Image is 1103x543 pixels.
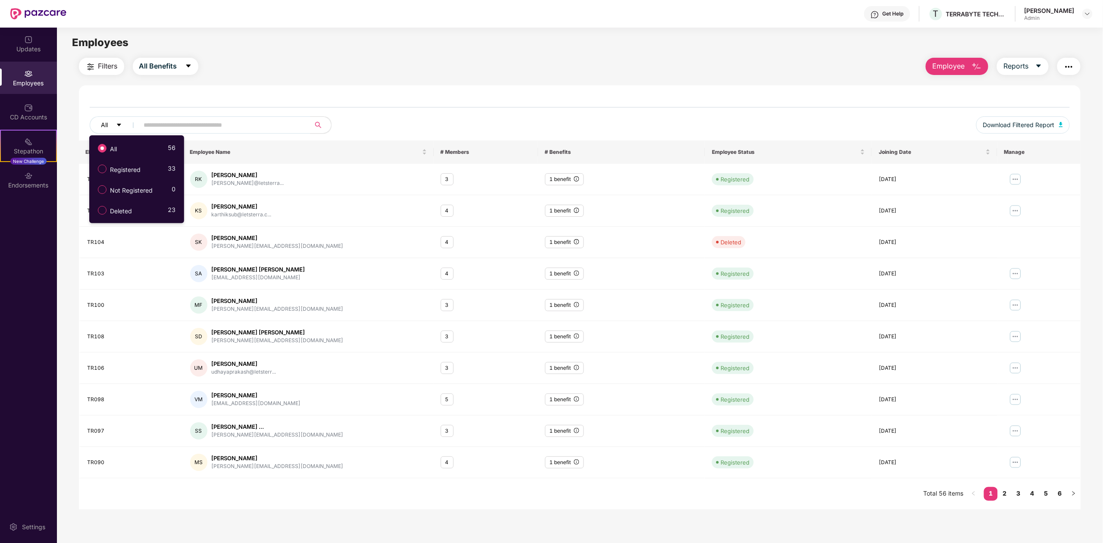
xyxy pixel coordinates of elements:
div: SK [190,234,207,251]
img: svg+xml;base64,PHN2ZyBpZD0iQ0RfQWNjb3VudHMiIGRhdGEtbmFtZT0iQ0QgQWNjb3VudHMiIHhtbG5zPSJodHRwOi8vd3... [24,103,33,112]
div: karthiksub@letsterra.c... [212,211,272,219]
div: 1 benefit [545,393,584,406]
div: New Challenge [10,158,47,165]
th: # Members [434,140,538,164]
div: Registered [721,332,749,341]
div: [PERSON_NAME] [212,234,344,242]
a: 6 [1053,487,1067,500]
span: left [971,491,976,496]
div: TR108 [88,333,176,341]
a: 1 [984,487,998,500]
button: Allcaret-down [90,116,142,134]
span: info-circle [574,176,579,181]
li: 4 [1025,487,1039,501]
span: caret-down [1035,62,1042,70]
img: manageButton [1009,204,1022,218]
div: Registered [721,175,749,184]
img: svg+xml;base64,PHN2ZyBpZD0iRW1wbG95ZWVzIiB4bWxucz0iaHR0cDovL3d3dy53My5vcmcvMjAwMC9zdmciIHdpZHRoPS... [24,69,33,78]
div: Settings [19,523,48,531]
span: Employee Name [190,149,420,156]
img: manageButton [1009,298,1022,312]
div: [DATE] [879,270,990,278]
span: caret-down [116,122,122,129]
div: Registered [721,269,749,278]
span: 33 [168,164,175,176]
div: TR106 [88,364,176,372]
span: T [933,9,939,19]
button: right [1067,487,1081,501]
div: Registered [721,427,749,435]
li: 2 [998,487,1012,501]
th: Employee Status [705,140,872,164]
div: TR090 [88,459,176,467]
div: [EMAIL_ADDRESS][DOMAIN_NAME] [212,399,301,408]
button: search [310,116,332,134]
span: 0 [172,184,175,197]
img: manageButton [1009,424,1022,438]
span: info-circle [574,396,579,402]
span: Employee Status [712,149,859,156]
span: caret-down [185,62,192,70]
span: Joining Date [879,149,984,156]
div: 3 [441,362,454,374]
span: Deleted [107,206,135,216]
img: svg+xml;base64,PHN2ZyBpZD0iRW5kb3JzZW1lbnRzIiB4bWxucz0iaHR0cDovL3d3dy53My5vcmcvMjAwMC9zdmciIHdpZH... [24,172,33,180]
div: 1 benefit [545,299,584,312]
img: svg+xml;base64,PHN2ZyBpZD0iRHJvcGRvd24tMzJ4MzIiIHhtbG5zPSJodHRwOi8vd3d3LnczLm9yZy8yMDAwL3N2ZyIgd2... [1084,10,1091,17]
div: [PERSON_NAME][EMAIL_ADDRESS][DOMAIN_NAME] [212,431,344,439]
button: Filters [79,58,124,75]
th: Manage [997,140,1081,164]
div: 1 benefit [545,362,584,374]
div: MF [190,296,207,314]
div: MS [190,454,207,471]
div: VM [190,391,207,408]
div: [DATE] [879,459,990,467]
button: All Benefitscaret-down [133,58,198,75]
button: Reportscaret-down [997,58,1049,75]
img: svg+xml;base64,PHN2ZyB4bWxucz0iaHR0cDovL3d3dy53My5vcmcvMjAwMC9zdmciIHhtbG5zOnhsaW5rPSJodHRwOi8vd3... [971,62,982,72]
div: [DATE] [879,396,990,404]
div: [DATE] [879,207,990,215]
div: TR097 [88,427,176,435]
th: Joining Date [872,140,997,164]
div: [PERSON_NAME][EMAIL_ADDRESS][DOMAIN_NAME] [212,337,344,345]
li: 3 [1012,487,1025,501]
div: 3 [441,173,454,186]
span: info-circle [574,428,579,433]
button: Employee [926,58,988,75]
div: Admin [1025,15,1075,22]
div: [PERSON_NAME]@letsterra... [212,179,284,187]
span: Download Filtered Report [983,120,1055,130]
img: svg+xml;base64,PHN2ZyB4bWxucz0iaHR0cDovL3d3dy53My5vcmcvMjAwMC9zdmciIHdpZHRoPSIyNCIgaGVpZ2h0PSIyNC... [1064,62,1074,72]
div: UM [190,359,207,377]
div: 3 [441,299,454,312]
img: svg+xml;base64,PHN2ZyBpZD0iSGVscC0zMngzMiIgeG1sbnM9Imh0dHA6Ly93d3cudzMub3JnLzIwMDAvc3ZnIiB3aWR0aD... [871,10,879,19]
span: info-circle [574,208,579,213]
span: Not Registered [107,186,156,195]
th: # Benefits [538,140,705,164]
img: manageButton [1009,393,1022,406]
div: [DATE] [879,364,990,372]
span: Filters [98,61,118,72]
div: udhayaprakash@letsterr... [212,368,276,376]
div: Registered [721,206,749,215]
a: 3 [1012,487,1025,500]
img: manageButton [1009,361,1022,375]
div: SS [190,422,207,440]
div: 1 benefit [545,456,584,469]
div: 4 [441,456,454,469]
span: EID [86,149,170,156]
span: info-circle [574,365,579,370]
span: Employees [72,36,128,49]
div: 1 benefit [545,173,584,186]
button: left [967,487,981,501]
div: [EMAIL_ADDRESS][DOMAIN_NAME] [212,274,305,282]
div: Registered [721,301,749,309]
div: TR098 [88,396,176,404]
div: 3 [441,425,454,437]
div: [DATE] [879,238,990,247]
li: 6 [1053,487,1067,501]
img: svg+xml;base64,PHN2ZyB4bWxucz0iaHR0cDovL3d3dy53My5vcmcvMjAwMC9zdmciIHdpZHRoPSIyNCIgaGVpZ2h0PSIyNC... [85,62,96,72]
a: 2 [998,487,1012,500]
div: 1 benefit [545,425,584,437]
